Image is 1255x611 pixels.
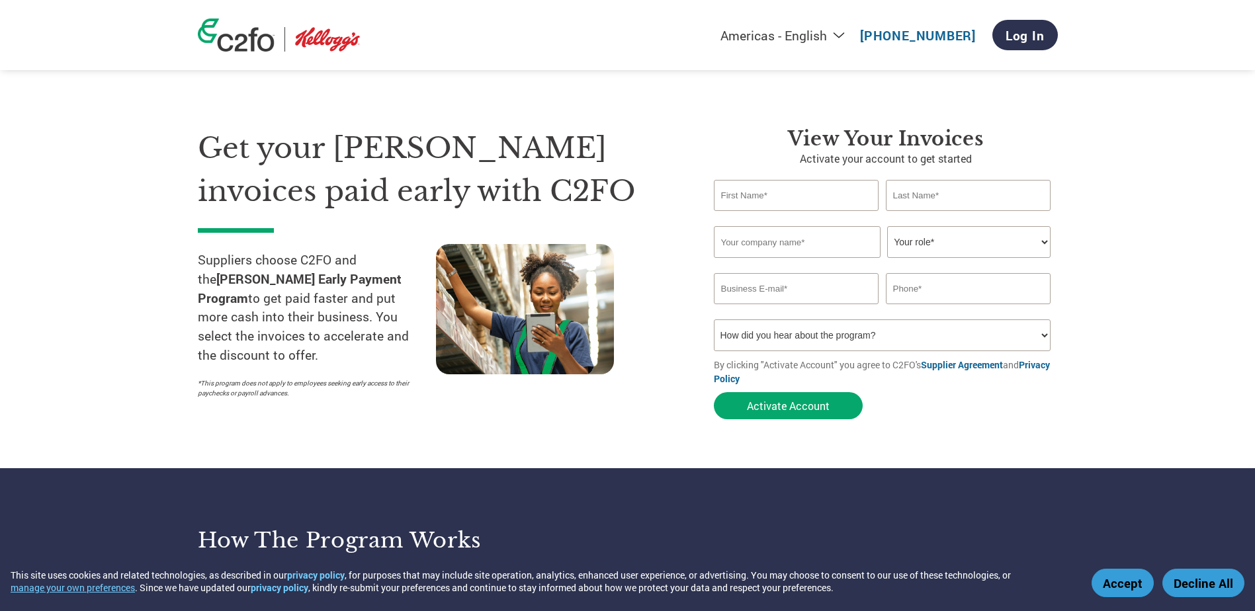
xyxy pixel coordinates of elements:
[860,27,976,44] a: [PHONE_NUMBER]
[436,244,614,374] img: supply chain worker
[198,251,436,365] p: Suppliers choose C2FO and the to get paid faster and put more cash into their business. You selec...
[295,27,361,52] img: Kellogg
[714,151,1058,167] p: Activate your account to get started
[714,226,881,258] input: Your company name*
[886,212,1051,221] div: Invalid last name or last name is too long
[251,581,308,594] a: privacy policy
[1092,569,1154,597] button: Accept
[921,358,1003,371] a: Supplier Agreement
[287,569,345,581] a: privacy policy
[714,212,879,221] div: Invalid first name or first name is too long
[714,392,863,419] button: Activate Account
[992,20,1058,50] a: Log In
[714,358,1058,386] p: By clicking "Activate Account" you agree to C2FO's and
[886,180,1051,211] input: Last Name*
[886,305,1051,314] div: Inavlid Phone Number
[887,226,1051,258] select: Title/Role
[714,305,879,314] div: Inavlid Email Address
[198,127,674,212] h1: Get your [PERSON_NAME] invoices paid early with C2FO
[886,273,1051,304] input: Phone*
[714,273,879,304] input: Invalid Email format
[11,569,1072,594] div: This site uses cookies and related technologies, as described in our , for purposes that may incl...
[714,259,1051,268] div: Invalid company name or company name is too long
[1162,569,1244,597] button: Decline All
[11,581,135,594] button: manage your own preferences
[714,180,879,211] input: First Name*
[198,378,423,398] p: *This program does not apply to employees seeking early access to their paychecks or payroll adva...
[714,127,1058,151] h3: View Your Invoices
[198,270,402,306] strong: [PERSON_NAME] Early Payment Program
[198,527,611,553] h3: How the program works
[714,358,1050,385] a: Privacy Policy
[198,19,275,52] img: c2fo logo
